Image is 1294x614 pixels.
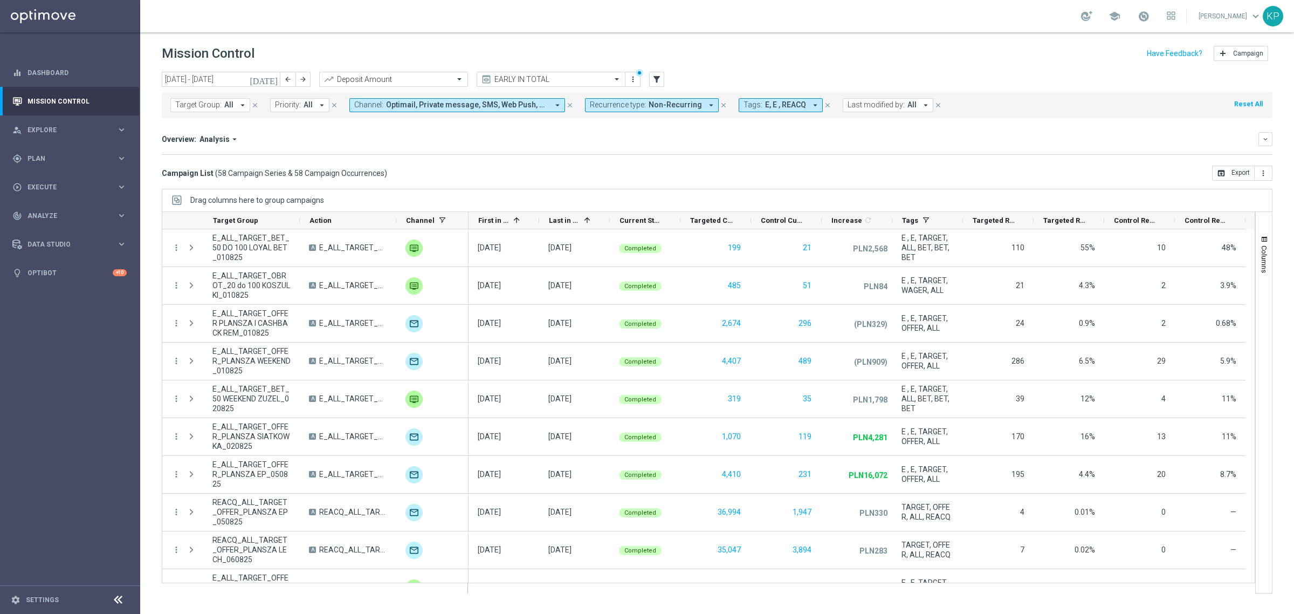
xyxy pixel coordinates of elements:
[329,99,339,111] button: close
[12,87,127,115] div: Mission Control
[299,76,307,83] i: arrow_forward
[171,356,181,366] button: more_vert
[405,504,423,521] img: Optimail
[1157,432,1166,441] span: 13
[1259,169,1268,178] i: more_vert
[405,277,423,295] div: Private message
[727,241,742,255] button: 199
[853,395,887,405] p: PLN1,798
[478,243,501,253] div: 01 Aug 2025, Friday
[27,58,127,87] a: Dashboard
[12,154,127,163] button: gps_fixed Plan keyboard_arrow_right
[384,168,387,178] span: )
[854,319,887,329] p: (PLN329)
[405,466,423,483] img: Optimail
[1109,10,1120,22] span: school
[171,507,181,517] i: more_vert
[797,354,813,368] button: 489
[12,269,127,277] div: lightbulb Optibot +10
[1080,394,1095,403] span: 12%
[190,196,324,204] div: Row Groups
[727,392,742,406] button: 319
[1258,132,1272,146] button: keyboard_arrow_down
[1080,243,1095,252] span: 55%
[113,269,127,276] div: +10
[230,134,239,144] i: arrow_drop_down
[1011,357,1024,365] span: 286
[319,507,387,517] span: REACQ_ALL_TARGET_OFFER_PLANSZA EP_050825
[854,357,887,367] p: (PLN909)
[478,356,501,366] div: 01 Aug 2025, Friday
[162,46,254,62] h1: Mission Control
[548,394,572,404] div: 02 Aug 2025, Saturday
[162,418,469,456] div: Press SPACE to select this row.
[864,216,872,224] i: refresh
[1079,357,1095,365] span: 6.5%
[212,460,291,489] span: E_ALL_TARGET_OFFER_PLANSZA EP_050825
[1185,216,1227,224] span: Control Response Rate
[1157,357,1166,365] span: 29
[1260,245,1269,273] span: Columns
[309,509,316,515] span: A
[901,313,954,333] span: E , E, TARGET, OFFER, ALL
[250,74,279,84] i: [DATE]
[478,394,501,404] div: 02 Aug 2025, Saturday
[973,216,1015,224] span: Targeted Responders
[212,346,291,376] span: E_ALL_TARGET_OFFER_PLANSZA WEEKEND_010825
[823,99,832,111] button: close
[331,101,338,109] i: close
[907,100,917,110] span: All
[1233,98,1264,110] button: Reset All
[902,216,918,224] span: Tags
[585,98,719,112] button: Recurrence type: Non-Recurring arrow_drop_down
[162,569,469,607] div: Press SPACE to select this row.
[761,216,803,224] span: Control Customers
[162,168,387,178] h3: Campaign List
[12,268,22,278] i: lightbulb
[12,212,127,220] button: track_changes Analyze keyboard_arrow_right
[802,241,813,255] button: 21
[1219,49,1227,58] i: add
[624,320,656,328] span: Completed
[319,432,387,441] span: E_ALL_TARGET_OFFER_PLANSZA SIATKOWKA_020825
[224,100,233,110] span: All
[478,281,501,290] div: 01 Aug 2025, Friday
[1255,166,1272,181] button: more_vert
[12,240,127,249] button: Data Studio keyboard_arrow_right
[162,134,196,144] h3: Overview:
[12,258,127,287] div: Optibot
[212,271,291,300] span: E_ALL_TARGET_OBROT_20 do 100 KOSZULKI_010825
[721,468,742,481] button: 4,410
[309,282,316,289] span: A
[280,72,295,87] button: arrow_back
[171,432,181,441] i: more_vert
[1161,319,1166,328] span: 2
[864,282,887,291] p: PLN84
[1079,281,1095,290] span: 4.3%
[171,394,181,404] button: more_vert
[12,68,22,78] i: equalizer
[727,279,742,292] button: 485
[717,543,742,557] button: 35,047
[27,184,116,190] span: Execute
[721,581,742,595] button: 7,905
[12,125,116,135] div: Explore
[619,281,662,291] colored-tag: Completed
[218,168,384,178] span: 58 Campaign Series & 58 Campaign Occurrences
[802,392,813,406] button: 35
[213,216,258,224] span: Target Group
[1043,216,1086,224] span: Targeted Response Rate
[901,276,954,295] span: E , E, TARGET, WAGER, ALL
[116,153,127,163] i: keyboard_arrow_right
[797,430,813,444] button: 119
[652,74,662,84] i: filter_alt
[319,394,387,404] span: E_ALL_TARGET_BET_50 WEEKEND ZUZEL_020825
[12,182,22,192] i: play_circle_outline
[27,241,116,248] span: Data Studio
[309,320,316,326] span: A
[162,305,469,343] div: Press SPACE to select this row.
[590,100,646,110] span: Recurrence type:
